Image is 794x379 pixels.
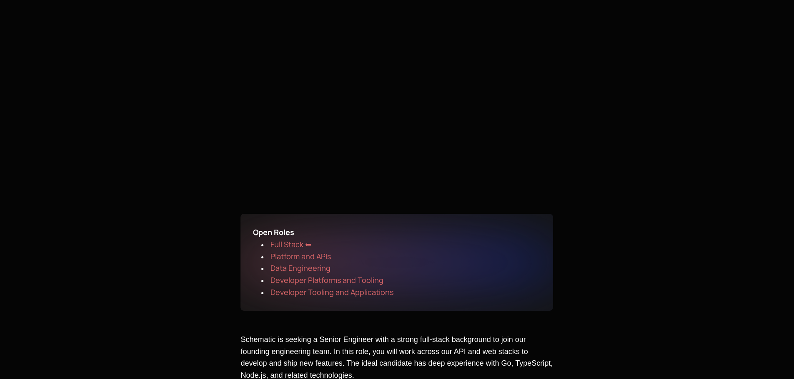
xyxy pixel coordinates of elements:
[271,277,383,284] a: Developer Platforms and Tooling
[271,263,331,273] span: Data Engineering
[271,239,311,249] span: Full Stack ⬅
[271,265,331,272] a: Data Engineering
[271,287,393,297] span: Developer Tooling and Applications
[271,289,393,296] a: Developer Tooling and Applications
[253,227,294,237] span: Open Roles
[271,241,311,248] a: Full Stack ⬅
[271,251,331,261] span: Platform and APIs
[271,253,331,260] a: Platform and APIs
[271,275,383,285] span: Developer Platforms and Tooling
